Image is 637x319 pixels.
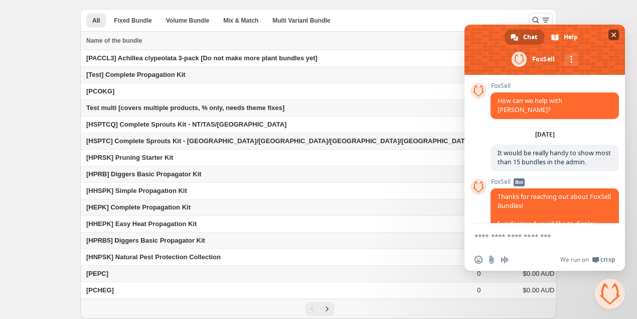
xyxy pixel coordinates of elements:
[560,256,589,264] span: We run on
[86,121,286,128] span: [HSPTCQ] Complete Sprouts Kit - NT/TAS/[GEOGRAPHIC_DATA]
[600,256,615,264] span: Crisp
[498,96,562,114] span: How can we help with [PERSON_NAME]?
[545,30,585,45] div: Help
[501,256,509,264] span: Audio message
[223,17,258,25] span: Mix & Match
[564,53,578,66] div: More channels
[86,237,205,244] span: [HPRB5] Diggers Basic Propagator Kit
[608,30,619,40] span: Close chat
[491,82,619,89] span: FoxSell
[86,104,284,112] span: Test multi [covers multiple products, % only, needs theme fixes]
[474,256,483,264] span: Insert an emoji
[523,270,555,277] span: $0.00 AUD
[535,132,555,138] div: [DATE]
[80,298,557,319] nav: Pagination
[523,30,537,45] span: Chat
[272,17,330,25] span: Multi Variant Bundle
[474,232,593,241] textarea: Compose your message...
[595,279,625,309] div: Close chat
[498,149,611,166] span: It would be really handy to show most than 15 bundles in the admin.
[86,36,471,46] div: Name of the bundle
[488,256,496,264] span: Send a file
[86,253,221,261] span: [HNPSK] Natural Pest Protection Collection
[477,286,481,294] span: 0
[491,178,619,185] span: FoxSell
[86,286,114,294] span: [PCHEG]
[86,54,317,62] span: [PACCL3] Achillea clypeolata 3-pack [Do not make more plant bundles yet]
[86,137,471,145] span: [HSPTC] Complete Sprouts Kit - [GEOGRAPHIC_DATA]/[GEOGRAPHIC_DATA]/[GEOGRAPHIC_DATA]/[GEOGRAPHIC_...
[477,270,481,277] span: 0
[564,30,578,45] span: Help
[86,87,114,95] span: [PCOKG]
[86,187,187,194] span: [HHSPK] Simple Propagation Kit
[86,71,186,78] span: [Test] Complete Propagation Kit
[86,154,173,161] span: [HPRSK] Pruning Starter Kit
[523,286,555,294] span: $0.00 AUD
[86,170,202,178] span: [HPRB] Diggers Basic Propagator Kit
[86,203,191,211] span: [HEPK] Complete Propagation Kit
[86,270,108,277] span: [PEPC]
[514,178,525,186] span: Bot
[92,17,100,25] span: All
[505,30,544,45] div: Chat
[320,302,334,316] button: Next
[86,220,197,228] span: [HHEPK] Easy Heat Propagation Kit
[114,17,151,25] span: Fixed Bundle
[529,13,553,27] button: Search and filter results
[560,256,615,264] a: We run onCrisp
[166,17,209,25] span: Volume Bundle
[498,192,611,291] span: Thanks for reaching out about FoxSell Bundles! I understand you'd like to display more than 15 bu...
